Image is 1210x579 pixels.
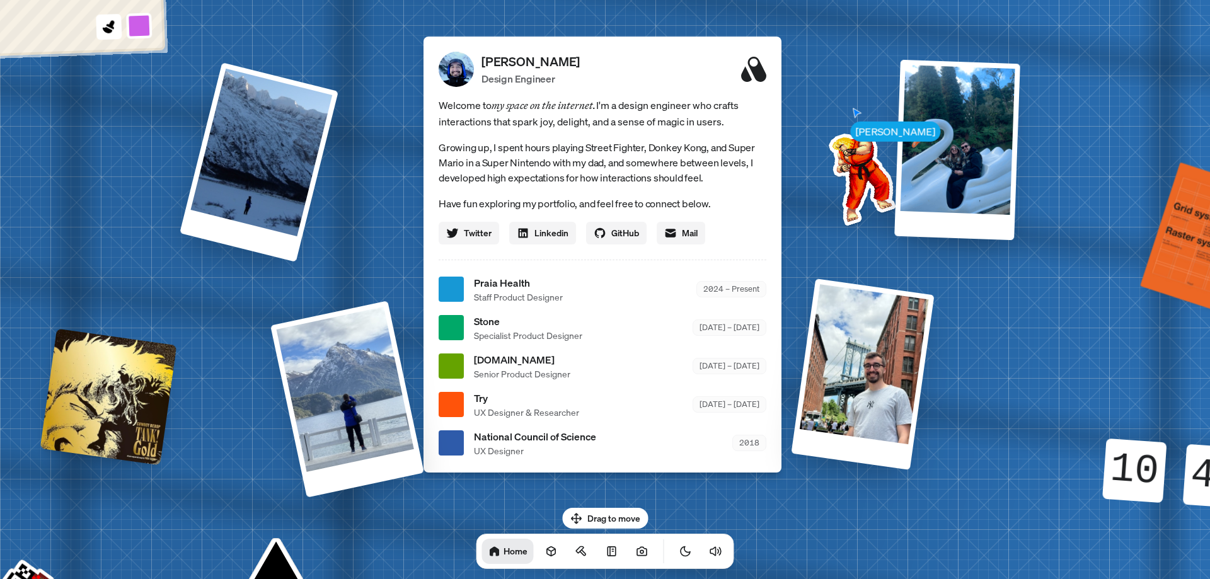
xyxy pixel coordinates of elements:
em: my space on the internet. [492,99,596,112]
a: GitHub [586,222,647,244]
span: UX Designer & Researcher [474,406,579,419]
a: Twitter [439,222,499,244]
p: Design Engineer [481,71,580,86]
img: Profile example [796,112,923,239]
button: Toggle Audio [703,539,729,564]
p: Growing up, I spent hours playing Street Fighter, Donkey Kong, and Super Mario in a Super Nintend... [439,140,766,185]
span: Praia Health [474,275,563,290]
p: Have fun exploring my portfolio, and feel free to connect below. [439,195,766,212]
div: [DATE] – [DATE] [693,396,766,412]
span: UX Designer [474,444,596,457]
span: Mail [682,226,698,239]
p: [PERSON_NAME] [481,52,580,71]
span: Senior Product Designer [474,367,570,381]
span: Stone [474,314,582,329]
span: Twitter [464,226,492,239]
div: 2024 – Present [696,281,766,297]
button: Toggle Theme [673,539,698,564]
span: Linkedin [534,226,568,239]
a: Linkedin [509,222,576,244]
a: Home [482,539,534,564]
span: Welcome to I'm a design engineer who crafts interactions that spark joy, delight, and a sense of ... [439,97,766,130]
h1: Home [504,545,527,557]
span: Staff Product Designer [474,290,563,304]
img: Profile Picture [439,52,474,87]
span: [DOMAIN_NAME] [474,352,570,367]
span: GitHub [611,226,639,239]
span: Try [474,391,579,406]
div: [DATE] – [DATE] [693,358,766,374]
a: Mail [657,222,705,244]
div: [DATE] – [DATE] [693,319,766,335]
div: 2018 [732,435,766,450]
span: Specialist Product Designer [474,329,582,342]
span: National Council of Science [474,429,596,444]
